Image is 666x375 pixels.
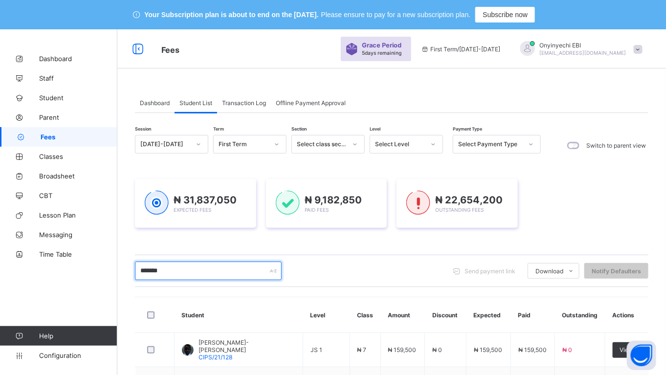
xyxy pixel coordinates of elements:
span: CBT [39,192,117,199]
span: Outstanding Fees [435,207,484,213]
th: Student [175,297,303,333]
th: Amount [380,297,425,333]
img: sticker-purple.71386a28dfed39d6af7621340158ba97.svg [346,43,358,55]
span: Classes [39,153,117,160]
span: Time Table [39,250,117,258]
span: ₦ 22,654,200 [435,194,503,206]
span: 5 days remaining [362,50,401,56]
img: outstanding-1.146d663e52f09953f639664a84e30106.svg [406,191,430,215]
th: Discount [425,297,466,333]
span: ₦ 9,182,850 [305,194,362,206]
span: ₦ 31,837,050 [174,194,237,206]
span: session/term information [421,45,501,53]
span: Staff [39,74,117,82]
span: Dashboard [140,99,170,107]
th: Outstanding [555,297,605,333]
span: JS 1 [311,346,322,353]
span: ₦ 7 [357,346,367,353]
span: ₦ 159,500 [388,346,417,353]
span: Section [291,126,307,132]
div: Select Level [375,141,425,148]
span: ₦ 159,500 [518,346,547,353]
img: paid-1.3eb1404cbcb1d3b736510a26bbfa3ccb.svg [276,191,300,215]
span: Expected Fees [174,207,211,213]
span: Please ensure to pay for a new subscription plan. [321,11,471,19]
span: ₦ 0 [432,346,442,353]
span: ₦ 0 [562,346,572,353]
span: Your Subscription plan is about to end on the [DATE]. [144,11,318,19]
button: Open asap [627,341,656,370]
div: [DATE]-[DATE] [140,141,190,148]
span: Notify Defaulters [592,267,641,275]
span: Session [135,126,151,132]
span: Subscribe now [483,11,528,19]
th: Actions [605,297,648,333]
span: Onyinyechi EBI [540,42,626,49]
th: Level [303,297,350,333]
div: First Term [219,141,268,148]
span: Parent [39,113,117,121]
span: Term [213,126,224,132]
span: [PERSON_NAME]-[PERSON_NAME] [199,339,295,353]
div: Select class section [297,141,347,148]
span: Broadsheet [39,172,117,180]
span: Dashboard [39,55,117,63]
div: Select Payment Type [458,141,523,148]
th: Class [350,297,380,333]
span: View [620,346,634,353]
span: Send payment link [465,267,515,275]
span: Fees [41,133,117,141]
span: [EMAIL_ADDRESS][DOMAIN_NAME] [540,50,626,56]
span: Lesson Plan [39,211,117,219]
span: Transaction Log [222,99,266,107]
span: Student [39,94,117,102]
span: Fees [161,45,179,55]
span: Messaging [39,231,117,239]
span: Payment Type [453,126,482,132]
span: Configuration [39,352,117,359]
span: Help [39,332,117,340]
label: Switch to parent view [586,142,646,149]
span: Paid Fees [305,207,329,213]
span: ₦ 159,500 [474,346,502,353]
span: Level [370,126,380,132]
div: OnyinyechiEBI [511,41,647,57]
th: Expected [466,297,511,333]
span: CIPS/21/128 [199,353,232,361]
span: Download [535,267,563,275]
th: Paid [511,297,555,333]
span: Grace Period [362,42,401,49]
img: expected-1.03dd87d44185fb6c27cc9b2570c10499.svg [145,191,169,215]
span: Offline Payment Approval [276,99,346,107]
span: Student List [179,99,212,107]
